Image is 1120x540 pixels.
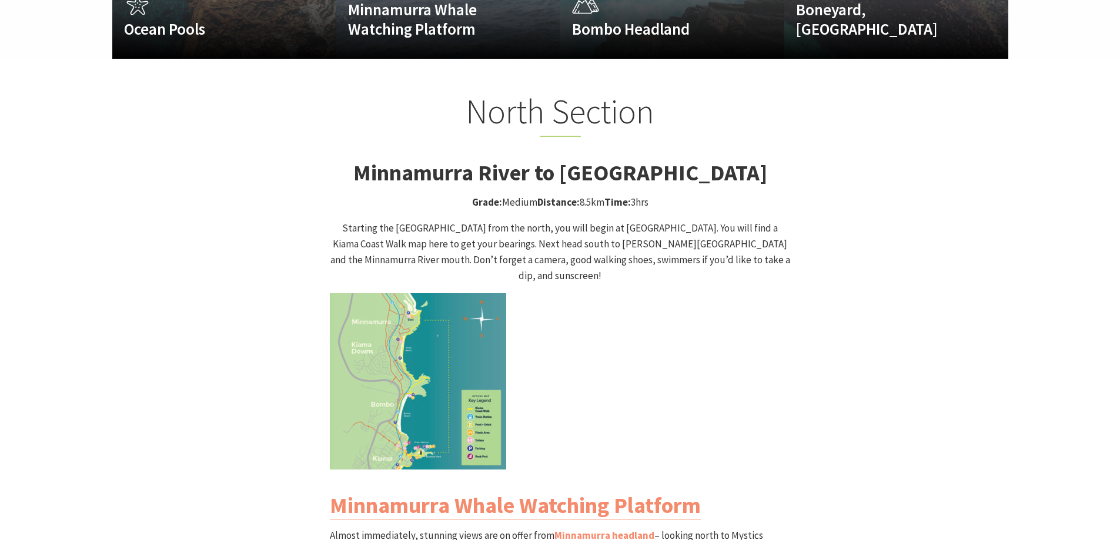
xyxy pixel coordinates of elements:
p: Medium 8.5km 3hrs [330,194,791,210]
strong: Grade: [472,196,502,209]
p: Starting the [GEOGRAPHIC_DATA] from the north, you will begin at [GEOGRAPHIC_DATA]. You will find... [330,220,791,284]
img: Kiama Coast Walk North Section [330,293,506,469]
strong: Minnamurra River to [GEOGRAPHIC_DATA] [353,159,767,186]
strong: Time: [604,196,631,209]
h4: Bombo Headland [572,19,739,38]
strong: Distance: [537,196,580,209]
h2: North Section [330,91,791,137]
h4: Ocean Pools [124,19,291,38]
a: Minnamurra Whale Watching Platform [330,491,701,519]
